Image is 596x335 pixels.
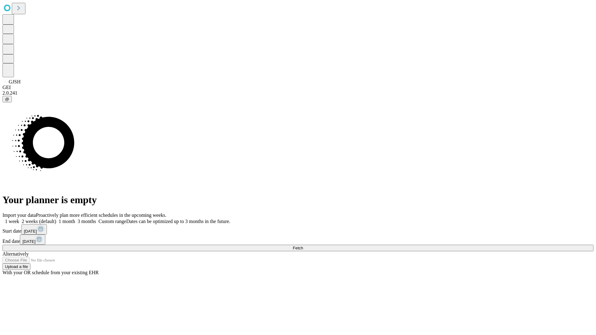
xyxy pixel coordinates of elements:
button: Upload a file [2,263,30,270]
button: [DATE] [20,234,45,245]
span: Dates can be optimized up to 3 months in the future. [126,219,230,224]
h1: Your planner is empty [2,194,594,206]
span: [DATE] [22,239,35,244]
div: GEI [2,85,594,90]
div: End date [2,234,594,245]
span: Custom range [98,219,126,224]
span: GJSH [9,79,20,84]
span: Fetch [293,246,303,250]
button: [DATE] [21,224,47,234]
span: Proactively plan more efficient schedules in the upcoming weeks. [36,212,166,218]
span: 3 months [78,219,96,224]
span: 2 weeks (default) [22,219,56,224]
span: Alternatively [2,251,29,257]
div: Start date [2,224,594,234]
span: 1 week [5,219,19,224]
span: With your OR schedule from your existing EHR [2,270,99,275]
span: [DATE] [24,229,37,234]
div: 2.0.241 [2,90,594,96]
span: @ [5,97,9,101]
button: @ [2,96,12,102]
span: 1 month [59,219,75,224]
span: Import your data [2,212,36,218]
button: Fetch [2,245,594,251]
